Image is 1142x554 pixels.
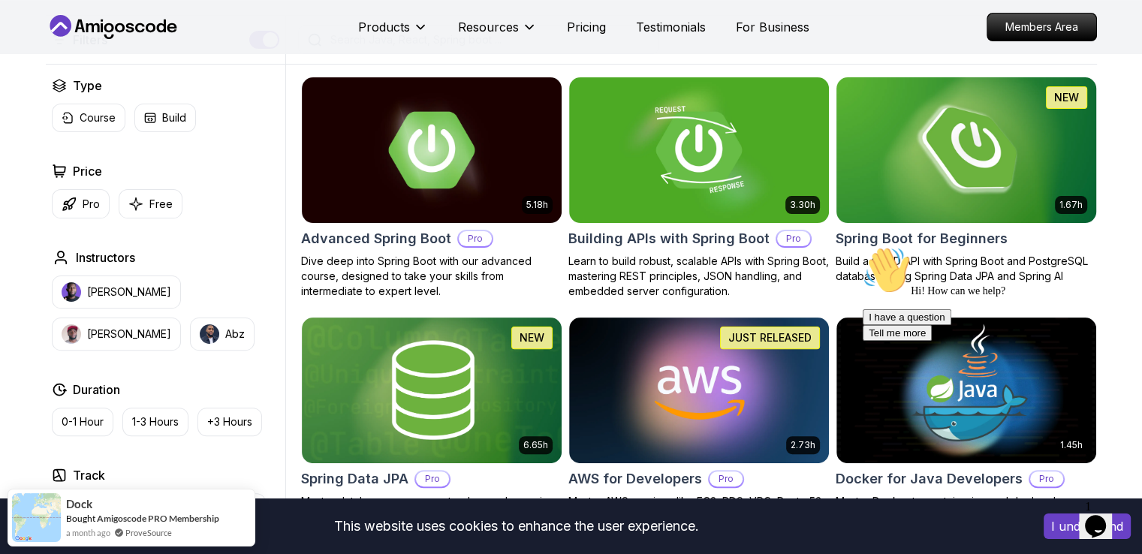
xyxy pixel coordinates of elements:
p: Master database management, advanced querying, and expert data handling with ease [301,494,562,524]
p: +3 Hours [207,414,252,429]
button: Products [358,18,428,48]
p: Members Area [987,14,1096,41]
p: Resources [458,18,519,36]
h2: Type [73,77,102,95]
p: 0-1 Hour [62,414,104,429]
p: 3.30h [790,199,815,211]
p: Learn to build robust, scalable APIs with Spring Boot, mastering REST principles, JSON handling, ... [568,254,830,299]
img: instructor img [62,324,81,344]
a: ProveSource [125,526,172,539]
a: AWS for Developers card2.73hJUST RELEASEDAWS for DevelopersProMaster AWS services like EC2, RDS, ... [568,317,830,539]
a: Members Area [987,13,1097,41]
button: 1-3 Hours [122,408,188,436]
img: Docker for Java Developers card [836,318,1096,463]
p: Pro [83,197,100,212]
button: Tell me more [6,85,75,101]
p: Pro [777,231,810,246]
p: 2.73h [791,439,815,451]
button: Build [134,104,196,132]
button: 0-1 Hour [52,408,113,436]
p: Free [149,197,173,212]
button: Accept cookies [1044,513,1131,539]
h2: Instructors [76,248,135,266]
button: Resources [458,18,537,48]
p: 5.18h [526,199,548,211]
span: Hi! How can we help? [6,45,149,56]
img: Spring Boot for Beginners card [830,74,1102,226]
h2: AWS for Developers [568,468,702,489]
h2: Track [73,466,105,484]
button: Free [119,189,182,218]
iframe: chat widget [857,240,1127,486]
div: This website uses cookies to enhance the user experience. [11,510,1021,543]
iframe: chat widget [1079,494,1127,539]
img: instructor img [200,324,219,344]
button: instructor img[PERSON_NAME] [52,318,181,351]
p: Pro [416,471,449,486]
p: 1.67h [1059,199,1083,211]
p: Pro [459,231,492,246]
p: Master AWS services like EC2, RDS, VPC, Route 53, and Docker to deploy and manage scalable cloud ... [568,494,830,539]
div: 👋Hi! How can we help?I have a questionTell me more [6,6,276,101]
h2: Duration [73,381,120,399]
img: Advanced Spring Boot card [302,77,562,223]
img: :wave: [6,6,54,54]
h2: Docker for Java Developers [836,468,1023,489]
p: Abz [225,327,245,342]
p: [PERSON_NAME] [87,327,171,342]
p: Build a CRUD API with Spring Boot and PostgreSQL database using Spring Data JPA and Spring AI [836,254,1097,284]
a: Testimonials [636,18,706,36]
span: Bought [66,513,95,524]
a: Amigoscode PRO Membership [97,513,219,524]
a: Advanced Spring Boot card5.18hAdvanced Spring BootProDive deep into Spring Boot with our advanced... [301,77,562,299]
p: Pro [710,471,743,486]
button: Course [52,104,125,132]
p: NEW [520,330,544,345]
h2: Spring Boot for Beginners [836,228,1008,249]
a: Pricing [567,18,606,36]
img: provesource social proof notification image [12,493,61,542]
button: I have a question [6,69,95,85]
p: [PERSON_NAME] [87,285,171,300]
p: 6.65h [523,439,548,451]
p: 1-3 Hours [132,414,179,429]
a: Docker for Java Developers card1.45hDocker for Java DevelopersProMaster Docker to containerize an... [836,317,1097,554]
p: NEW [1054,90,1079,105]
a: Spring Data JPA card6.65hNEWSpring Data JPAProMaster database management, advanced querying, and ... [301,317,562,524]
p: Dive deep into Spring Boot with our advanced course, designed to take your skills from intermedia... [301,254,562,299]
a: Spring Boot for Beginners card1.67hNEWSpring Boot for BeginnersBuild a CRUD API with Spring Boot ... [836,77,1097,284]
button: Pro [52,189,110,218]
a: Building APIs with Spring Boot card3.30hBuilding APIs with Spring BootProLearn to build robust, s... [568,77,830,299]
p: Products [358,18,410,36]
p: Course [80,110,116,125]
span: Dock [66,498,92,510]
a: For Business [736,18,809,36]
p: Build [162,110,186,125]
p: JUST RELEASED [728,330,812,345]
img: Spring Data JPA card [302,318,562,463]
img: AWS for Developers card [569,318,829,463]
span: a month ago [66,526,110,539]
h2: Advanced Spring Boot [301,228,451,249]
h2: Spring Data JPA [301,468,408,489]
button: instructor imgAbz [190,318,255,351]
button: instructor img[PERSON_NAME] [52,275,181,309]
h2: Building APIs with Spring Boot [568,228,770,249]
button: +3 Hours [197,408,262,436]
img: instructor img [62,282,81,302]
h2: Price [73,162,102,180]
p: Master Docker to containerize and deploy Java applications efficiently. From basics to advanced J... [836,494,1097,554]
img: Building APIs with Spring Boot card [569,77,829,223]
